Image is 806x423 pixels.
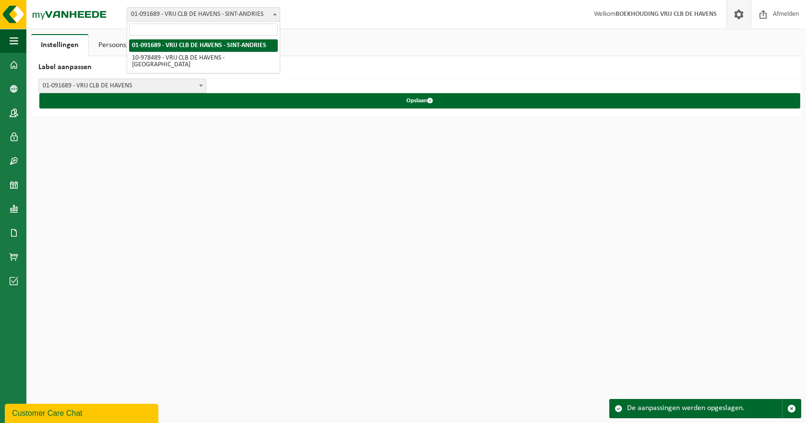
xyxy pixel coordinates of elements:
[627,399,782,418] div: De aanpassingen werden opgeslagen.
[129,52,278,71] li: 10-978489 - VRIJ CLB DE HAVENS - [GEOGRAPHIC_DATA]
[5,402,160,423] iframe: chat widget
[127,8,280,21] span: 01-091689 - VRIJ CLB DE HAVENS - SINT-ANDRIES
[129,39,278,52] li: 01-091689 - VRIJ CLB DE HAVENS - SINT-ANDRIES
[127,7,280,22] span: 01-091689 - VRIJ CLB DE HAVENS - SINT-ANDRIES
[39,93,800,109] button: Opslaan
[39,79,206,93] span: 01-091689 - VRIJ CLB DE HAVENS
[31,34,88,56] a: Instellingen
[616,11,717,18] strong: BOEKHOUDING VRIJ CLB DE HAVENS
[89,34,165,56] a: Persoonsgegevens
[38,79,206,93] span: 01-091689 - VRIJ CLB DE HAVENS
[31,56,801,79] h2: Label aanpassen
